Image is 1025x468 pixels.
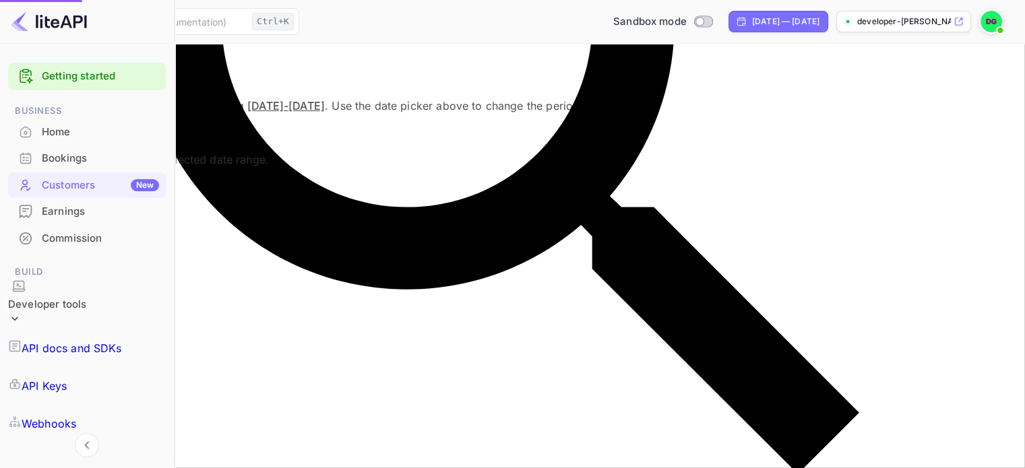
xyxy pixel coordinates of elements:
a: Home [8,119,166,144]
div: Earnings [42,204,159,220]
div: Bookings [42,151,159,166]
button: Collapse navigation [75,433,99,457]
a: CustomersNew [8,172,166,197]
div: Getting started [8,63,166,90]
span: Business [8,104,166,119]
a: Webhooks [8,405,166,442]
a: API Keys [8,367,166,405]
div: New [131,179,159,191]
div: Click to change the date range period [728,11,828,32]
img: Developer Gloria [981,11,1002,32]
a: Earnings [8,199,166,224]
div: Earnings [8,199,166,225]
div: Commission [8,226,166,252]
img: LiteAPI logo [11,11,87,32]
div: Developer tools [8,279,86,330]
a: Getting started [42,69,159,84]
p: Webhooks [22,415,76,432]
div: Home [42,125,159,140]
a: Bookings [8,145,166,170]
p: developer-[PERSON_NAME]-cf801... [857,15,951,28]
p: API Keys [22,378,67,394]
div: [DATE] — [DATE] [752,15,819,28]
div: Commission [42,231,159,246]
p: API docs and SDKs [22,340,122,356]
div: CustomersNew [8,172,166,199]
div: Ctrl+K [252,13,294,30]
div: Switch to Production mode [608,14,718,30]
span: Build [8,265,166,279]
a: API docs and SDKs [8,329,166,367]
div: Developer tools [8,297,86,312]
a: Commission [8,226,166,250]
div: Customers [42,178,159,193]
div: Bookings [8,145,166,172]
span: Sandbox mode [613,14,687,30]
div: Home [8,119,166,145]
